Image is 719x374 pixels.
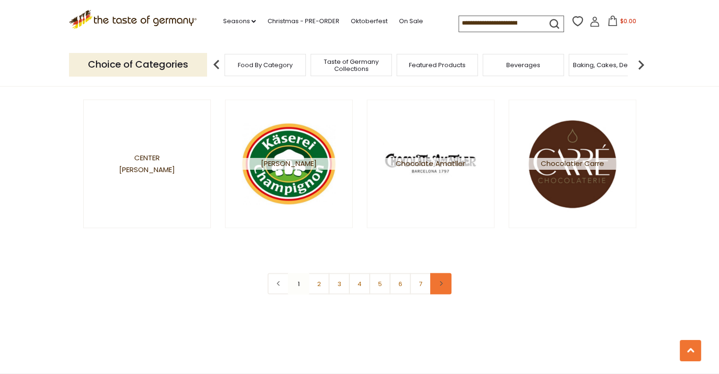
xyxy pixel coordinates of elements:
[410,273,431,294] a: 7
[525,157,620,169] span: Chocolatier Carre
[602,16,642,30] button: $0.00
[367,99,494,228] a: Chocolate Amatller
[308,273,329,294] a: 2
[69,53,207,76] p: Choice of Categories
[241,157,336,169] span: [PERSON_NAME]
[329,273,350,294] a: 3
[383,116,478,211] img: Chocolate Amatller
[349,273,370,294] a: 4
[241,116,336,211] img: Champignon-Hofmeister
[573,61,646,69] a: Baking, Cakes, Desserts
[409,61,466,69] a: Featured Products
[115,152,179,175] span: Center [PERSON_NAME]
[83,99,211,228] a: Center [PERSON_NAME]
[223,16,256,26] a: Seasons
[350,16,387,26] a: Oktoberfest
[506,61,540,69] a: Beverages
[632,55,650,74] img: next arrow
[369,273,390,294] a: 5
[390,273,411,294] a: 6
[509,99,636,228] a: Chocolatier Carre
[383,157,478,169] span: Chocolate Amatller
[398,16,423,26] a: On Sale
[238,61,293,69] a: Food By Category
[207,55,226,74] img: previous arrow
[525,116,620,211] img: Chocolatier Carre
[313,58,389,72] a: Taste of Germany Collections
[267,16,339,26] a: Christmas - PRE-ORDER
[620,17,636,25] span: $0.00
[225,99,353,228] a: [PERSON_NAME]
